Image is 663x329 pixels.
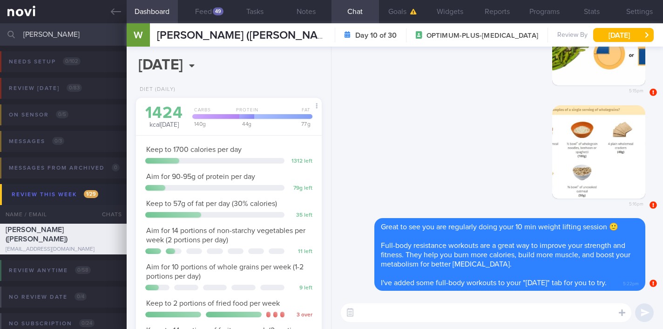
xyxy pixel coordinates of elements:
[7,55,83,68] div: Needs setup
[146,200,277,207] span: Keep to 57g of fat per day (30% calories)
[355,31,397,40] strong: Day 10 of 30
[63,57,81,65] span: 0 / 102
[289,185,312,192] div: 79 g left
[157,30,339,41] span: [PERSON_NAME] ([PERSON_NAME])
[146,146,242,153] span: Keep to 1700 calories per day
[552,105,645,199] img: Photo by Angena
[7,264,93,277] div: Review anytime
[289,158,312,165] div: 1312 left
[146,227,305,244] span: Aim for 14 portions of non-starchy vegetables per week (2 portions per day)
[145,105,183,130] div: kcal [DATE]
[289,248,312,255] div: 11 left
[629,85,643,94] span: 5:15pm
[146,300,280,307] span: Keep to 2 portions of fried food per week
[6,226,68,243] span: [PERSON_NAME] ([PERSON_NAME])
[251,121,312,127] div: 77 g
[426,31,538,41] span: OPTIMUM-PLUS-[MEDICAL_DATA]
[257,107,312,119] div: Fat
[112,164,120,171] span: 0
[89,205,127,224] div: Chats
[52,137,64,145] span: 0 / 3
[381,223,618,231] span: Great to see you are regularly doing your 10 min weight lifting session 🙂
[145,105,183,121] div: 1424
[593,28,654,42] button: [DATE]
[237,121,254,127] div: 44 g
[189,121,239,127] div: 140 g
[9,188,101,201] div: Review this week
[67,84,82,92] span: 0 / 83
[7,162,122,174] div: Messages from Archived
[289,212,312,219] div: 35 left
[629,199,643,207] span: 5:16pm
[146,173,255,180] span: Aim for 90-95g of protein per day
[381,279,607,287] span: I've added some full-body workouts to your "[DATE]" tab for you to try.
[189,107,235,119] div: Carbs
[79,319,95,327] span: 0 / 24
[7,291,89,303] div: No review date
[6,246,121,253] div: [EMAIL_ADDRESS][DOMAIN_NAME]
[289,285,312,292] div: 9 left
[136,86,176,93] div: Diet (Daily)
[381,242,630,268] span: Full-body resistance workouts are a great way to improve your strength and fitness. They help you...
[623,278,639,287] span: 5:22pm
[232,107,259,119] div: Protein
[146,263,304,280] span: Aim for 10 portions of whole grains per week (1-2 portions per day)
[289,312,312,319] div: 3 over
[7,109,71,121] div: On sensor
[213,7,223,15] div: 49
[84,190,98,198] span: 1 / 29
[75,266,91,274] span: 0 / 58
[557,31,588,40] span: Review By
[56,110,68,118] span: 0 / 5
[7,82,84,95] div: Review [DATE]
[74,293,87,301] span: 0 / 4
[7,135,67,148] div: Messages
